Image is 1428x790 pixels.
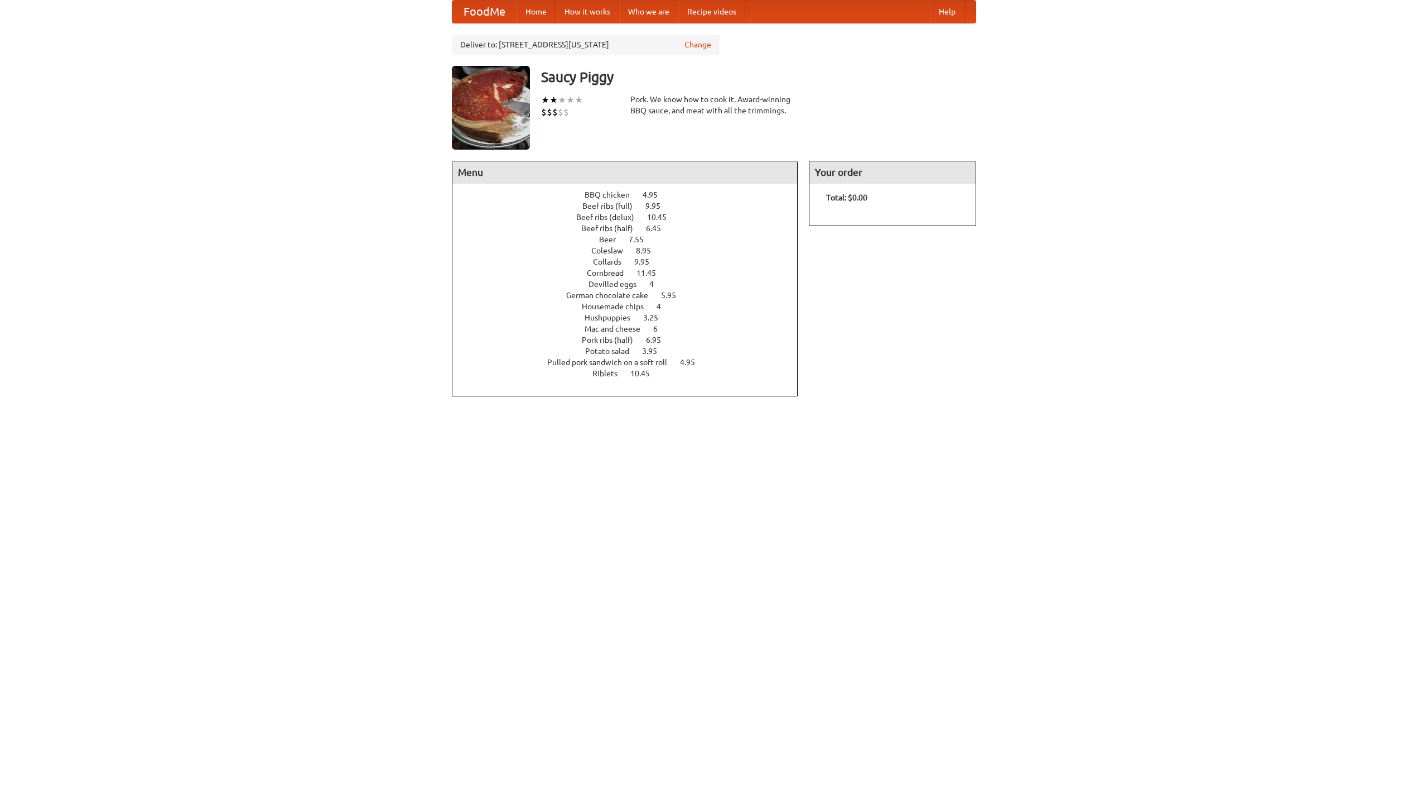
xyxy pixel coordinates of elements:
span: 4 [649,280,665,289]
span: Coleslaw [591,246,634,255]
span: Housemade chips [582,302,655,311]
h3: Saucy Piggy [541,66,976,88]
a: Pulled pork sandwich on a soft roll 4.95 [547,358,716,367]
a: Collards 9.95 [593,257,670,266]
a: How it works [556,1,619,23]
h4: Menu [452,161,797,184]
span: 10.45 [630,369,661,378]
a: Beef ribs (delux) 10.45 [576,213,687,222]
li: $ [552,106,558,118]
span: Cornbread [587,269,635,277]
span: Potato salad [585,347,640,356]
span: Beef ribs (full) [582,202,644,210]
a: Help [930,1,964,23]
a: Beef ribs (half) 6.45 [581,224,682,233]
a: Home [517,1,556,23]
span: 3.95 [642,347,668,356]
h4: Your order [809,161,976,184]
a: Beef ribs (full) 9.95 [582,202,681,210]
li: ★ [566,94,575,106]
a: BBQ chicken 4.95 [585,190,678,199]
a: Potato salad 3.95 [585,347,678,356]
span: Devilled eggs [588,280,648,289]
img: angular.jpg [452,66,530,150]
li: $ [558,106,563,118]
span: 6.45 [646,224,672,233]
span: 4.95 [643,190,669,199]
span: Mac and cheese [585,324,652,333]
span: 3.25 [643,313,669,322]
a: German chocolate cake 5.95 [566,291,697,300]
li: $ [547,106,552,118]
span: Pulled pork sandwich on a soft roll [547,358,678,367]
li: $ [541,106,547,118]
span: 10.45 [647,213,678,222]
b: Total: $0.00 [826,193,867,202]
a: Change [684,39,711,50]
li: $ [563,106,569,118]
span: Collards [593,257,633,266]
span: 7.55 [629,235,655,244]
span: 9.95 [645,202,672,210]
a: Mac and cheese 6 [585,324,678,333]
a: Recipe videos [678,1,745,23]
span: 4 [657,302,672,311]
span: 9.95 [634,257,660,266]
a: Cornbread 11.45 [587,269,677,277]
span: 6 [653,324,669,333]
a: Riblets 10.45 [592,369,670,378]
span: 8.95 [636,246,662,255]
a: FoodMe [452,1,517,23]
span: Pork ribs (half) [582,336,644,344]
span: Beer [599,235,627,244]
a: Pork ribs (half) 6.95 [582,336,682,344]
a: Coleslaw 8.95 [591,246,672,255]
a: Who we are [619,1,678,23]
span: BBQ chicken [585,190,641,199]
span: Hushpuppies [585,313,641,322]
span: Riblets [592,369,629,378]
li: ★ [549,94,558,106]
div: Deliver to: [STREET_ADDRESS][US_STATE] [452,35,720,55]
span: 6.95 [646,336,672,344]
span: 4.95 [680,358,706,367]
span: Beef ribs (half) [581,224,644,233]
a: Hushpuppies 3.25 [585,313,679,322]
span: German chocolate cake [566,291,659,300]
div: Pork. We know how to cook it. Award-winning BBQ sauce, and meat with all the trimmings. [630,94,798,116]
li: ★ [575,94,583,106]
span: 11.45 [636,269,667,277]
a: Devilled eggs 4 [588,280,674,289]
a: Housemade chips 4 [582,302,682,311]
li: ★ [558,94,566,106]
li: ★ [541,94,549,106]
span: 5.95 [661,291,687,300]
span: Beef ribs (delux) [576,213,645,222]
a: Beer 7.55 [599,235,664,244]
